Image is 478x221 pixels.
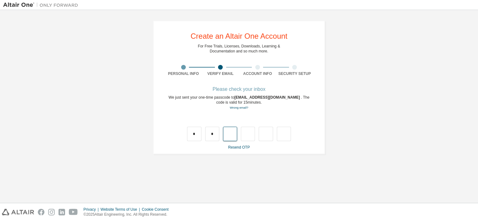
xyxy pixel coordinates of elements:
img: youtube.svg [69,209,78,215]
div: Account Info [239,71,276,76]
span: [EMAIL_ADDRESS][DOMAIN_NAME] [234,95,301,100]
div: Privacy [84,207,100,212]
div: Cookie Consent [142,207,172,212]
div: Website Terms of Use [100,207,142,212]
div: Security Setup [276,71,313,76]
div: For Free Trials, Licenses, Downloads, Learning & Documentation and so much more. [198,44,280,54]
p: © 2025 Altair Engineering, Inc. All Rights Reserved. [84,212,172,217]
img: linkedin.svg [58,209,65,215]
img: facebook.svg [38,209,44,215]
a: Go back to the registration form [230,106,248,109]
img: instagram.svg [48,209,55,215]
div: We just sent your one-time passcode to . The code is valid for 15 minutes. [165,95,313,110]
img: altair_logo.svg [2,209,34,215]
div: Verify Email [202,71,239,76]
div: Create an Altair One Account [191,32,287,40]
a: Resend OTP [228,145,250,150]
img: Altair One [3,2,81,8]
div: Personal Info [165,71,202,76]
div: Please check your inbox [165,87,313,91]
